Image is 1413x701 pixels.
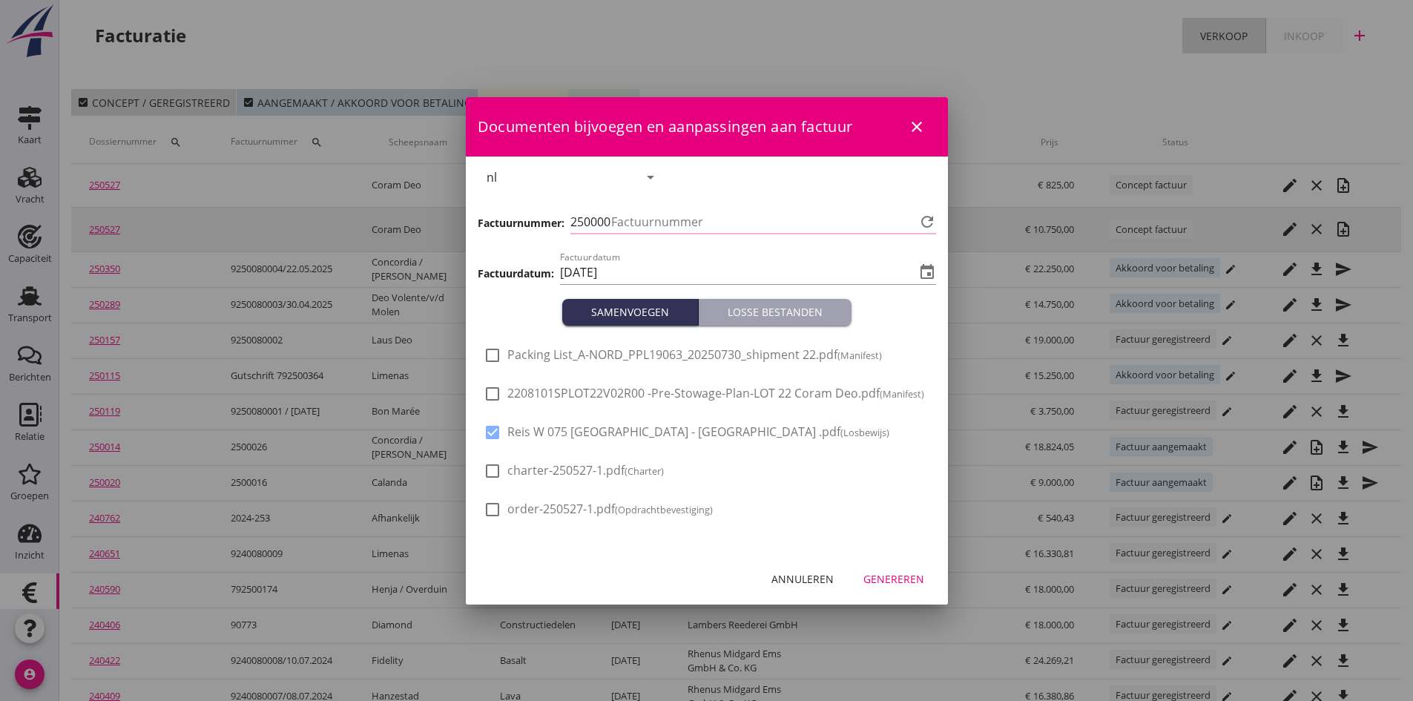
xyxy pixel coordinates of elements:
span: 250000 [570,213,610,231]
i: refresh [918,213,936,231]
span: Reis W 075 [GEOGRAPHIC_DATA] - [GEOGRAPHIC_DATA] .pdf [507,424,889,440]
small: (Losbewijs) [840,426,889,439]
small: (Manifest) [880,387,924,401]
input: Factuurnummer [611,210,915,234]
div: Genereren [863,571,924,587]
button: Samenvoegen [562,299,699,326]
button: Losse bestanden [699,299,852,326]
i: arrow_drop_down [642,168,659,186]
span: charter-250527-1.pdf [507,463,664,478]
button: Genereren [852,566,936,593]
small: (Charter) [625,464,664,478]
i: event [918,263,936,281]
div: Documenten bijvoegen en aanpassingen aan factuur [466,97,948,157]
i: close [908,118,926,136]
div: Samenvoegen [568,304,692,320]
h3: Factuurnummer: [478,215,564,231]
div: Losse bestanden [705,304,846,320]
span: Packing List_A-NORD_PPL19063_20250730_shipment 22.pdf [507,347,882,363]
span: order-250527-1.pdf [507,501,713,517]
div: nl [487,171,497,184]
div: Annuleren [771,571,834,587]
small: (Opdrachtbevestiging) [615,503,713,516]
h3: Factuurdatum: [478,266,554,281]
button: Annuleren [760,566,846,593]
small: (Manifest) [837,349,882,362]
span: 2208101SPLOT22V02R00 -Pre-Stowage-Plan-LOT 22 Coram Deo.pdf [507,386,924,401]
input: Factuurdatum [560,260,915,284]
